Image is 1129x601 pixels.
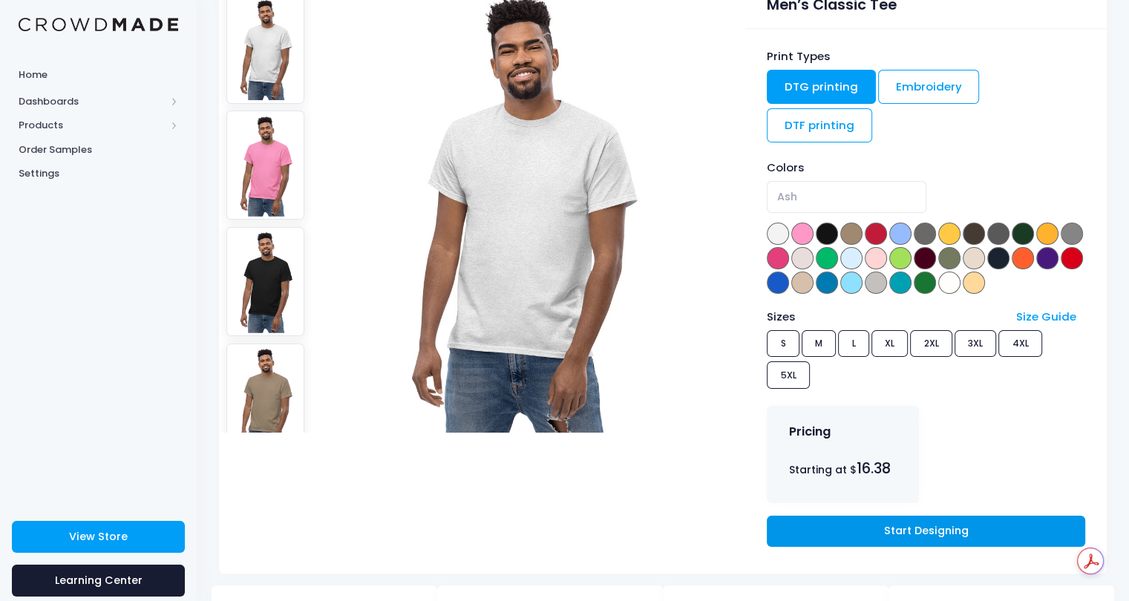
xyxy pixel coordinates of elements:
[760,309,1009,325] div: Sizes
[767,70,876,104] a: DTG printing
[789,458,897,479] div: Starting at $
[857,459,891,479] span: 16.38
[19,118,166,133] span: Products
[19,94,166,109] span: Dashboards
[767,48,1084,65] div: Print Types
[19,18,178,32] img: Logo
[1016,309,1076,324] a: Size Guide
[878,70,980,104] a: Embroidery
[789,424,831,439] h4: Pricing
[767,181,926,213] span: Ash
[777,189,797,205] span: Ash
[19,68,178,82] span: Home
[767,516,1084,548] a: Start Designing
[12,521,185,553] a: View Store
[767,160,1084,176] div: Colors
[55,573,143,588] span: Learning Center
[69,529,128,544] span: View Store
[19,166,178,181] span: Settings
[767,108,872,142] a: DTF printing
[12,565,185,597] a: Learning Center
[19,142,178,157] span: Order Samples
